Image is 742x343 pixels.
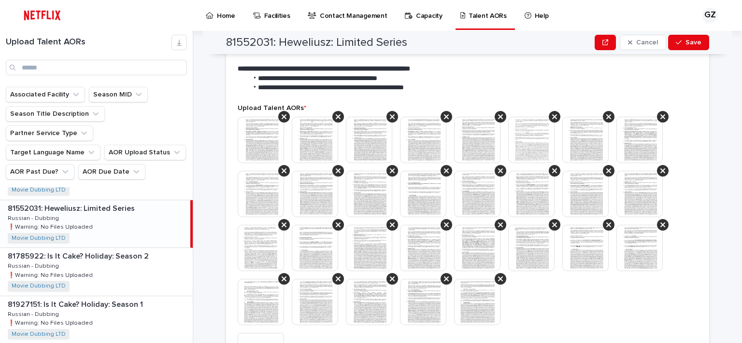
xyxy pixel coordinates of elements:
[104,145,186,160] button: AOR Upload Status
[8,270,95,279] p: ❗️Warning: No Files Uploaded
[238,105,306,111] span: Upload Talent AORs
[8,309,61,318] p: Russian - Dubbing
[6,125,93,141] button: Partner Service Type
[12,235,66,242] a: Movie Dubbing LTD
[702,8,718,23] div: GZ
[226,36,407,50] h2: 81552031: Heweliusz: Limited Series
[19,6,65,25] img: ifQbXi3ZQGMSEF7WDB7W
[6,87,85,102] button: Associated Facility
[8,250,151,261] p: 81785922: Is It Cake? Holiday: Season 2
[6,164,74,179] button: AOR Past Due?
[8,213,61,222] p: Russian - Dubbing
[668,35,709,50] button: Save
[636,39,658,46] span: Cancel
[8,318,95,327] p: ❗️Warning: No Files Uploaded
[6,37,171,48] h1: Upload Talent AORs
[8,202,137,213] p: 81552031: Heweliusz: Limited Series
[12,283,66,289] a: Movie Dubbing LTD
[8,261,61,270] p: Russian - Dubbing
[8,222,95,231] p: ❗️Warning: No Files Uploaded
[6,145,100,160] button: Target Language Name
[12,331,66,338] a: Movie Dubbing LTD
[620,35,666,50] button: Cancel
[78,164,145,179] button: AOR Due Date
[89,87,148,102] button: Season MID
[685,39,701,46] span: Save
[12,187,66,193] a: Movie Dubbing LTD
[6,60,187,75] input: Search
[6,106,105,122] button: Season Title Description
[8,298,145,309] p: 81927151: Is It Cake? Holiday: Season 1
